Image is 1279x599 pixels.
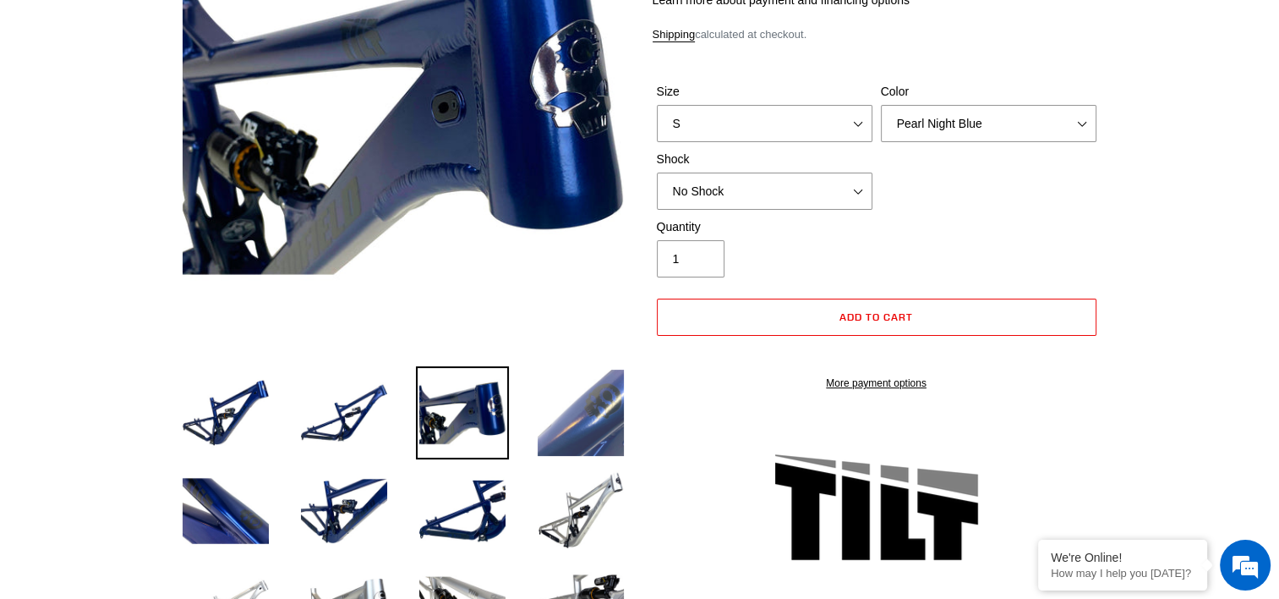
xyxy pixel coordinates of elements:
div: We're Online! [1051,551,1194,564]
a: More payment options [657,376,1096,391]
img: Load image into Gallery viewer, TILT - Frameset [534,464,627,558]
img: Load image into Gallery viewer, TILT - Frameset [416,366,509,459]
img: Load image into Gallery viewer, TILT - Frameset [416,464,509,558]
label: Quantity [657,218,872,236]
label: Color [881,83,1096,101]
img: Load image into Gallery viewer, TILT - Frameset [534,366,627,459]
label: Size [657,83,872,101]
img: Load image into Gallery viewer, TILT - Frameset [179,366,272,459]
img: Load image into Gallery viewer, TILT - Frameset [179,464,272,558]
p: How may I help you today? [1051,567,1194,580]
div: calculated at checkout. [653,26,1101,43]
a: Shipping [653,28,696,42]
img: Load image into Gallery viewer, TILT - Frameset [298,464,391,558]
label: Shock [657,151,872,168]
img: Load image into Gallery viewer, TILT - Frameset [298,366,391,459]
span: Add to cart [839,310,913,323]
button: Add to cart [657,299,1096,336]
